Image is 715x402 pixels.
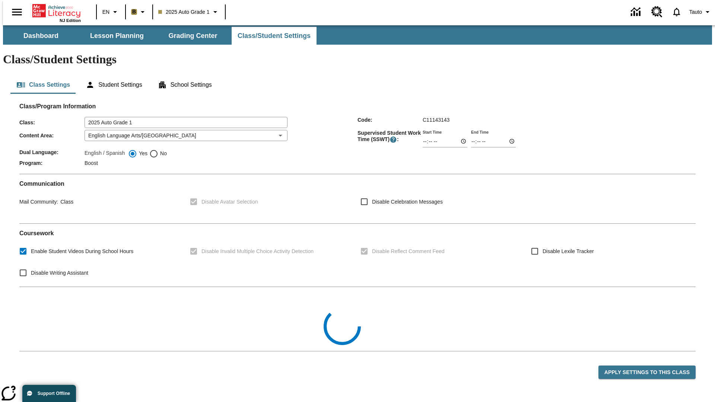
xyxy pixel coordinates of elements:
[156,27,230,45] button: Grading Center
[201,248,314,255] span: Disable Invalid Multiple Choice Activity Detection
[85,149,125,158] label: English / Spanish
[32,3,81,23] div: Home
[90,32,144,40] span: Lesson Planning
[598,366,696,379] button: Apply Settings to this Class
[60,18,81,23] span: NJ Edition
[423,117,449,123] span: C11143143
[626,2,647,22] a: Data Center
[102,8,109,16] span: EN
[80,76,148,94] button: Student Settings
[686,5,715,19] button: Profile/Settings
[3,27,317,45] div: SubNavbar
[6,1,28,23] button: Open side menu
[32,3,81,18] a: Home
[132,7,136,16] span: B
[232,27,317,45] button: Class/Student Settings
[471,129,489,135] label: End Time
[19,119,85,125] span: Class :
[689,8,702,16] span: Tauto
[3,52,712,66] h1: Class/Student Settings
[155,5,223,19] button: Class: 2025 Auto Grade 1, Select your class
[80,27,154,45] button: Lesson Planning
[19,230,696,237] h2: Course work
[19,133,85,138] span: Content Area :
[85,160,98,166] span: Boost
[667,2,686,22] a: Notifications
[85,117,287,128] input: Class
[31,269,88,277] span: Disable Writing Assistant
[390,136,397,143] button: Supervised Student Work Time is the timeframe when students can take LevelSet and when lessons ar...
[152,76,218,94] button: School Settings
[19,180,696,187] h2: Communication
[357,130,423,143] span: Supervised Student Work Time (SSWT) :
[137,150,147,157] span: Yes
[19,199,58,205] span: Mail Community :
[19,230,696,281] div: Coursework
[19,110,696,168] div: Class/Program Information
[19,103,696,110] h2: Class/Program Information
[423,129,442,135] label: Start Time
[38,391,70,396] span: Support Offline
[158,8,210,16] span: 2025 Auto Grade 1
[10,76,76,94] button: Class Settings
[19,180,696,217] div: Communication
[4,27,78,45] button: Dashboard
[85,130,287,141] div: English Language Arts/[GEOGRAPHIC_DATA]
[3,25,712,45] div: SubNavbar
[128,5,150,19] button: Boost Class color is light brown. Change class color
[158,150,167,157] span: No
[238,32,311,40] span: Class/Student Settings
[31,248,133,255] span: Enable Student Videos During School Hours
[10,76,705,94] div: Class/Student Settings
[99,5,123,19] button: Language: EN, Select a language
[357,117,423,123] span: Code :
[19,293,696,345] div: Class Collections
[647,2,667,22] a: Resource Center, Will open in new tab
[372,248,445,255] span: Disable Reflect Comment Feed
[168,32,217,40] span: Grading Center
[19,160,85,166] span: Program :
[22,385,76,402] button: Support Offline
[58,199,73,205] span: Class
[372,198,443,206] span: Disable Celebration Messages
[19,149,85,155] span: Dual Language :
[543,248,594,255] span: Disable Lexile Tracker
[23,32,58,40] span: Dashboard
[201,198,258,206] span: Disable Avatar Selection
